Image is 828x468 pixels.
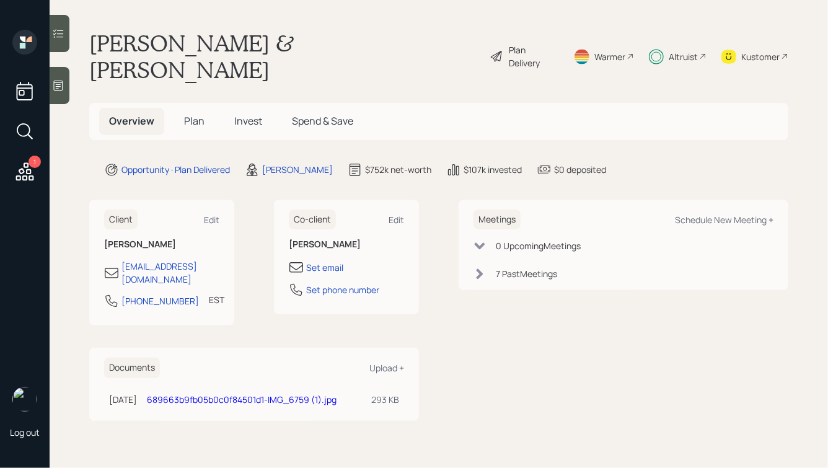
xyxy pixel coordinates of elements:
[109,114,154,128] span: Overview
[121,260,219,286] div: [EMAIL_ADDRESS][DOMAIN_NAME]
[89,30,480,83] h1: [PERSON_NAME] & [PERSON_NAME]
[289,239,404,250] h6: [PERSON_NAME]
[234,114,262,128] span: Invest
[496,239,581,252] div: 0 Upcoming Meeting s
[104,239,219,250] h6: [PERSON_NAME]
[104,358,160,378] h6: Documents
[109,393,137,406] div: [DATE]
[147,394,337,405] a: 689663b9fb05b0c0f84501d1-IMG_6759 (1).jpg
[292,114,353,128] span: Spend & Save
[389,214,404,226] div: Edit
[306,261,343,274] div: Set email
[496,267,557,280] div: 7 Past Meeting s
[741,50,780,63] div: Kustomer
[262,163,333,176] div: [PERSON_NAME]
[121,294,199,307] div: [PHONE_NUMBER]
[12,387,37,412] img: hunter_neumayer.jpg
[289,210,336,230] h6: Co-client
[473,210,521,230] h6: Meetings
[371,393,399,406] div: 293 KB
[594,50,625,63] div: Warmer
[209,293,224,306] div: EST
[554,163,606,176] div: $0 deposited
[10,426,40,438] div: Log out
[121,163,230,176] div: Opportunity · Plan Delivered
[509,43,558,69] div: Plan Delivery
[369,362,404,374] div: Upload +
[675,214,773,226] div: Schedule New Meeting +
[184,114,205,128] span: Plan
[29,156,41,168] div: 1
[204,214,219,226] div: Edit
[365,163,431,176] div: $752k net-worth
[669,50,698,63] div: Altruist
[306,283,379,296] div: Set phone number
[104,210,138,230] h6: Client
[464,163,522,176] div: $107k invested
